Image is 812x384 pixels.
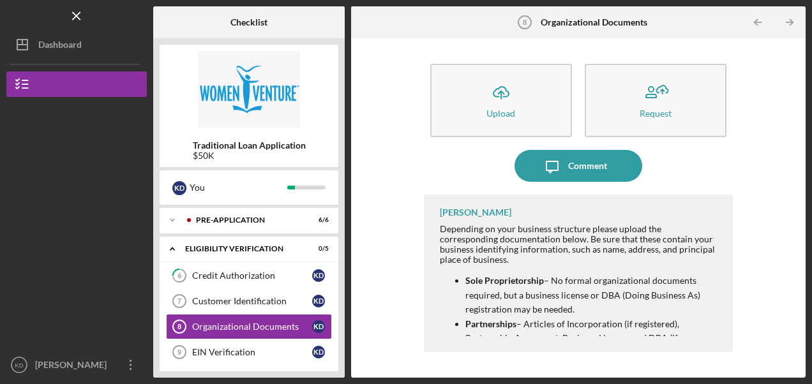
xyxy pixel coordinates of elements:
[312,320,325,333] div: K D
[190,177,287,198] div: You
[196,216,297,224] div: Pre-Application
[465,274,720,316] p: – No formal organizational documents required, but a business license or DBA (Doing Business As) ...
[312,269,325,282] div: K D
[430,64,572,137] button: Upload
[515,150,642,182] button: Comment
[6,352,147,378] button: KD[PERSON_NAME]
[166,263,332,288] a: 6Credit AuthorizationKD
[230,17,267,27] b: Checklist
[306,216,329,224] div: 6 / 6
[177,297,181,305] tspan: 7
[640,108,672,118] div: Request
[585,64,726,137] button: Request
[193,140,306,151] b: Traditional Loan Application
[38,32,82,61] div: Dashboard
[440,224,720,265] div: Depending on your business structure please upload the corresponding documentation below. Be sure...
[166,339,332,365] a: 9EIN VerificationKD
[192,347,312,357] div: EIN Verification
[312,295,325,307] div: K D
[568,150,607,182] div: Comment
[312,346,325,358] div: K D
[192,296,312,306] div: Customer Identification
[192,270,312,281] div: Credit Authorization
[166,288,332,314] a: 7Customer IdentificationKD
[160,51,338,128] img: Product logo
[465,317,720,360] p: – Articles of Incorporation (if registered), Partnership Agreement, Business License, and DBA (if...
[177,323,181,330] tspan: 8
[177,272,182,280] tspan: 6
[32,352,115,381] div: [PERSON_NAME]
[172,181,186,195] div: K D
[193,151,306,161] div: $50K
[306,245,329,253] div: 0 / 5
[465,318,516,329] strong: Partnerships
[185,245,297,253] div: Eligibility Verification
[6,32,147,57] button: Dashboard
[465,275,544,286] strong: Sole Proprietorship
[15,362,23,369] text: KD
[541,17,647,27] b: Organizational Documents
[166,314,332,339] a: 8Organizational DocumentsKD
[523,18,527,26] tspan: 8
[486,108,515,118] div: Upload
[177,348,181,356] tspan: 9
[440,207,511,218] div: [PERSON_NAME]
[192,321,312,332] div: Organizational Documents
